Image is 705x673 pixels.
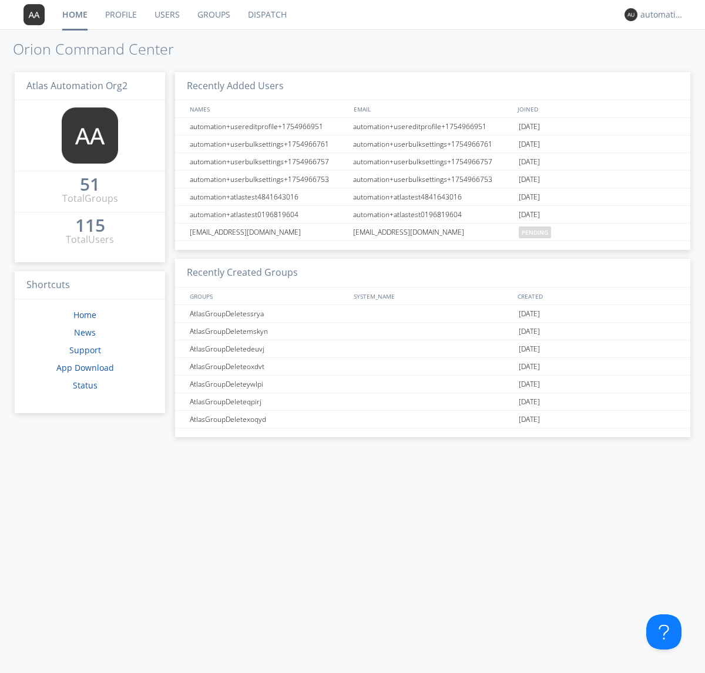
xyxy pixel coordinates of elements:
a: automation+usereditprofile+1754966951automation+usereditprofile+1754966951[DATE] [175,118,690,136]
a: Home [73,309,96,320]
div: JOINED [515,100,679,117]
div: automation+usereditprofile+1754966951 [350,118,516,135]
span: [DATE] [519,305,540,323]
a: AtlasGroupDeletessrya[DATE] [175,305,690,323]
a: automation+userbulksettings+1754966757automation+userbulksettings+1754966757[DATE] [175,153,690,171]
div: automation+userbulksettings+1754966761 [187,136,350,153]
span: [DATE] [519,358,540,376]
h3: Recently Added Users [175,72,690,101]
div: CREATED [515,288,679,305]
img: 373638.png [625,8,637,21]
a: News [74,327,96,338]
a: automation+atlastest4841643016automation+atlastest4841643016[DATE] [175,188,690,206]
div: automation+atlastest0196819604 [187,206,350,223]
h3: Shortcuts [15,271,165,300]
a: AtlasGroupDeletemskyn[DATE] [175,323,690,340]
a: Status [73,380,98,391]
div: automation+userbulksettings+1754966753 [187,171,350,188]
img: 373638.png [23,4,45,25]
span: [DATE] [519,171,540,188]
a: AtlasGroupDeletedeuvj[DATE] [175,340,690,358]
span: pending [519,226,551,238]
a: automation+atlastest0196819604automation+atlastest0196819604[DATE] [175,206,690,224]
div: automation+atlastest4841643016 [350,188,516,205]
iframe: Toggle Customer Support [646,614,681,650]
a: automation+userbulksettings+1754966753automation+userbulksettings+1754966753[DATE] [175,171,690,188]
div: [EMAIL_ADDRESS][DOMAIN_NAME] [350,224,516,241]
div: AtlasGroupDeletessrya [187,305,350,322]
a: [EMAIL_ADDRESS][DOMAIN_NAME][EMAIL_ADDRESS][DOMAIN_NAME]pending [175,224,690,241]
a: 51 [80,178,100,192]
span: [DATE] [519,153,540,171]
a: Support [69,344,101,356]
span: [DATE] [519,118,540,136]
span: [DATE] [519,206,540,224]
div: automation+atlastest0196819604 [350,206,516,223]
span: [DATE] [519,340,540,358]
div: automation+atlas0004+org2 [640,9,684,21]
div: automation+atlastest4841643016 [187,188,350,205]
div: automation+userbulksettings+1754966761 [350,136,516,153]
div: Total Users [66,233,114,246]
div: AtlasGroupDeletexoqyd [187,411,350,428]
a: AtlasGroupDeleteywlpi[DATE] [175,376,690,393]
div: GROUPS [187,288,348,305]
div: EMAIL [351,100,515,117]
a: AtlasGroupDeletexoqyd[DATE] [175,411,690,428]
div: Total Groups [62,192,118,205]
div: AtlasGroupDeletedeuvj [187,340,350,357]
div: 51 [80,178,100,190]
a: App Download [56,362,114,373]
img: 373638.png [62,107,118,164]
span: [DATE] [519,411,540,428]
div: AtlasGroupDeleteoxdvt [187,358,350,375]
span: [DATE] [519,323,540,340]
span: [DATE] [519,188,540,206]
div: automation+userbulksettings+1754966757 [350,153,516,170]
div: AtlasGroupDeleteywlpi [187,376,350,393]
div: automation+usereditprofile+1754966951 [187,118,350,135]
span: Atlas Automation Org2 [26,79,127,92]
div: NAMES [187,100,348,117]
span: [DATE] [519,136,540,153]
div: SYSTEM_NAME [351,288,515,305]
span: [DATE] [519,393,540,411]
div: [EMAIL_ADDRESS][DOMAIN_NAME] [187,224,350,241]
a: automation+userbulksettings+1754966761automation+userbulksettings+1754966761[DATE] [175,136,690,153]
a: AtlasGroupDeleteoxdvt[DATE] [175,358,690,376]
div: AtlasGroupDeleteqpirj [187,393,350,410]
a: AtlasGroupDeleteqpirj[DATE] [175,393,690,411]
div: automation+userbulksettings+1754966753 [350,171,516,188]
div: automation+userbulksettings+1754966757 [187,153,350,170]
a: 115 [75,219,105,233]
div: AtlasGroupDeletemskyn [187,323,350,340]
span: [DATE] [519,376,540,393]
h3: Recently Created Groups [175,259,690,288]
div: 115 [75,219,105,231]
